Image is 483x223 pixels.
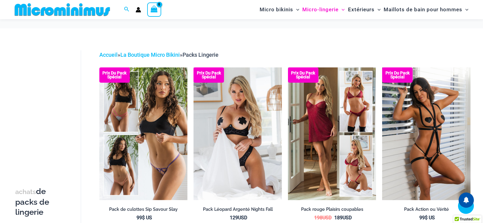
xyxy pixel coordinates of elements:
[15,187,49,217] font: de packs de lingerie
[99,67,188,200] a: Pack de collection (9) Pack de collection b (5)Pack de collection b (5)
[180,52,183,58] font: »
[142,215,152,221] font: $ US
[124,6,130,13] a: Lien vers l'icône de recherche
[109,207,178,212] font: Pack de culottes Sip Savour Slay
[118,52,120,58] font: »
[99,207,188,214] a: Pack de culottes Sip Savour Slay
[339,2,345,17] span: Menu Basculer
[382,207,471,214] a: Pack Action ou Vérité
[385,70,410,79] font: Prix ​​du pack spécial
[346,2,382,17] a: ExtérieursMenu BasculerMenu Basculer
[99,52,118,58] a: Accueil
[382,67,471,200] a: Body Action ou Vérité Noir 1905 611 Micro 07 Body Action ou Vérité Noir 1905 611 Micro 06Body Act...
[203,207,273,212] font: Pack Léopard Argenté Nights Fall
[257,1,471,18] nav: Navigation du site
[288,67,376,200] img: Pack Collection Rouge Plaisirs Coupables F
[301,2,346,17] a: Micro-lingerieMenu BasculerMenu Basculer
[194,67,282,200] img: Soutien-gorge Nights Fall Silver Leopard 1036 et string 6046 09v2
[260,6,293,13] font: Micro bikinis
[314,215,322,221] font: 198
[147,2,161,16] a: Voir le panier, vide
[382,67,471,200] img: Body Action ou Vérité Noir 1905 611 Micro 07
[425,215,435,221] font: $ US
[15,188,36,196] font: achats
[288,67,376,200] a: Pack Collection Rouge Plaisirs Coupables F Pack Collection Rouge Plaisirs Coupables BPack Collect...
[382,2,470,17] a: Maillots de bain pour hommesMenu BasculerMenu Basculer
[230,215,238,221] font: 129
[322,215,332,221] font: USD
[238,215,247,221] font: USD
[102,70,126,79] font: Prix ​​du pack spécial
[348,6,375,13] font: Extérieurs
[197,70,221,79] font: Prix ​​du pack spécial
[120,52,180,58] a: La Boutique Micro Bikini
[419,215,425,221] font: 99
[183,52,218,58] font: Packs Lingerie
[137,215,142,221] font: 99
[334,215,343,221] font: 189
[302,6,339,13] font: Micro-lingerie
[99,67,188,200] img: Pack de collection (9)
[375,2,381,17] span: Menu Basculer
[293,2,299,17] span: Menu Basculer
[288,207,376,214] a: Pack rouge Plaisirs coupables
[12,3,112,16] img: LOGO DE LA BOUTIQUE MM À PLAT
[404,207,449,212] font: Pack Action ou Vérité
[384,6,462,13] font: Maillots de bain pour hommes
[15,45,70,167] iframe: Site certifié TrustedSite
[194,67,282,200] a: Soutien-gorge Nights Fall Silver Leopard 1036 et string 6046 09v2 Soutien-gorge Nights Fall Silve...
[291,70,315,79] font: Prix ​​du pack spécial
[343,215,352,221] font: USD
[194,207,282,214] a: Pack Léopard Argenté Nights Fall
[258,2,301,17] a: Micro bikinisMenu BasculerMenu Basculer
[136,7,141,13] a: Lien vers l'icône du compte
[462,2,468,17] span: Menu Basculer
[301,207,363,212] font: Pack rouge Plaisirs coupables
